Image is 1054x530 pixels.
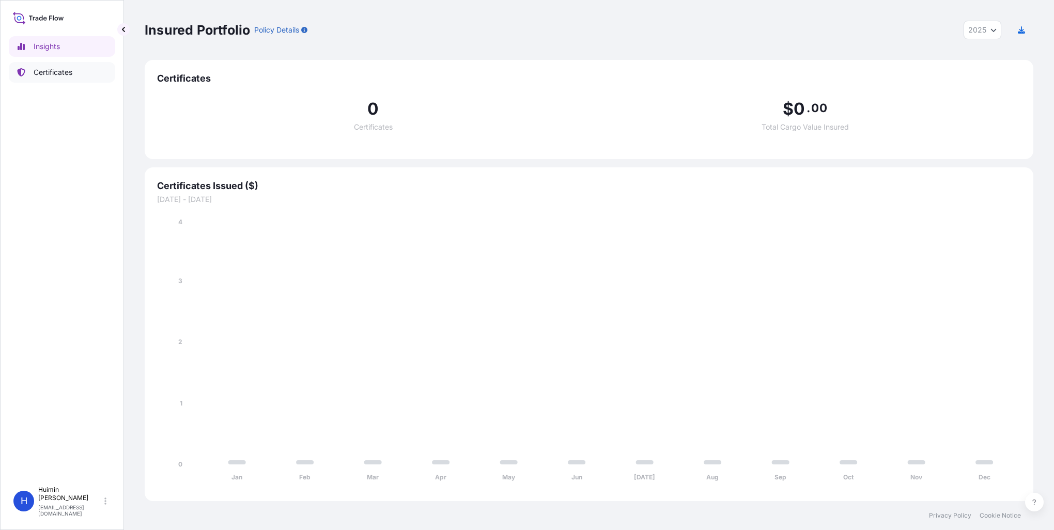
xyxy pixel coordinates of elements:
span: . [807,104,810,112]
span: Certificates Issued ($) [157,180,1021,192]
tspan: [DATE] [634,473,655,481]
span: $ [783,101,794,117]
a: Privacy Policy [929,511,971,520]
span: 0 [794,101,805,117]
tspan: Aug [706,473,719,481]
tspan: 3 [178,277,182,285]
span: Total Cargo Value Insured [762,123,849,131]
tspan: Jun [571,473,582,481]
p: Huimin [PERSON_NAME] [38,486,102,502]
a: Certificates [9,62,115,83]
tspan: 2 [178,338,182,346]
span: 0 [367,101,379,117]
p: Insured Portfolio [145,22,250,38]
span: Certificates [157,72,1021,85]
p: [EMAIL_ADDRESS][DOMAIN_NAME] [38,504,102,517]
tspan: 1 [180,399,182,407]
a: Cookie Notice [980,511,1021,520]
tspan: Feb [299,473,311,481]
tspan: Jan [231,473,242,481]
tspan: May [502,473,516,481]
a: Insights [9,36,115,57]
tspan: Nov [910,473,923,481]
tspan: Mar [367,473,379,481]
p: Certificates [34,67,72,77]
span: [DATE] - [DATE] [157,194,1021,205]
span: 00 [811,104,827,112]
tspan: 0 [178,460,182,468]
tspan: Oct [843,473,854,481]
span: H [21,496,27,506]
tspan: Sep [774,473,786,481]
button: Year Selector [964,21,1001,39]
tspan: Apr [435,473,446,481]
tspan: Dec [979,473,990,481]
tspan: 4 [178,218,182,226]
span: Certificates [354,123,393,131]
p: Policy Details [254,25,299,35]
p: Insights [34,41,60,52]
span: 2025 [968,25,986,35]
